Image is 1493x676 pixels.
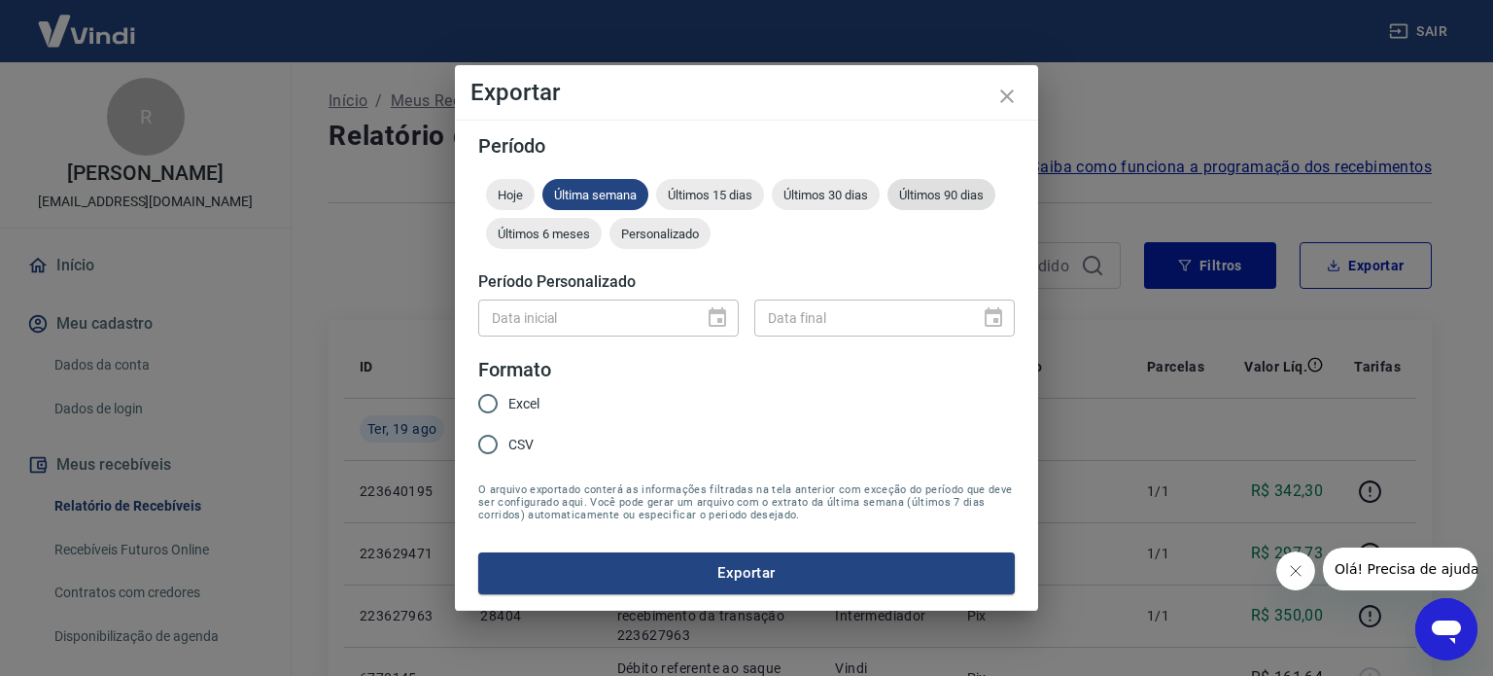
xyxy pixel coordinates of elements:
iframe: Mensagem da empresa [1323,548,1477,590]
span: Últimos 30 dias [772,188,880,202]
h5: Período [478,136,1015,156]
input: DD/MM/YYYY [754,300,966,336]
input: DD/MM/YYYY [478,300,690,336]
span: Última semana [542,188,648,202]
button: Exportar [478,552,1015,593]
h4: Exportar [470,81,1023,104]
span: O arquivo exportado conterá as informações filtradas na tela anterior com exceção do período que ... [478,483,1015,521]
iframe: Fechar mensagem [1276,551,1315,590]
span: Excel [508,394,539,414]
div: Últimos 6 meses [486,218,602,249]
iframe: Botão para abrir a janela de mensagens [1415,598,1477,660]
div: Últimos 90 dias [887,179,995,210]
span: Personalizado [609,227,711,241]
div: Últimos 15 dias [656,179,764,210]
span: CSV [508,435,534,455]
span: Olá! Precisa de ajuda? [12,14,163,29]
div: Última semana [542,179,648,210]
div: Personalizado [609,218,711,249]
span: Últimos 6 meses [486,227,602,241]
h5: Período Personalizado [478,272,1015,292]
button: close [984,73,1030,120]
div: Hoje [486,179,535,210]
legend: Formato [478,356,551,384]
span: Últimos 90 dias [887,188,995,202]
span: Últimos 15 dias [656,188,764,202]
span: Hoje [486,188,535,202]
div: Últimos 30 dias [772,179,880,210]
